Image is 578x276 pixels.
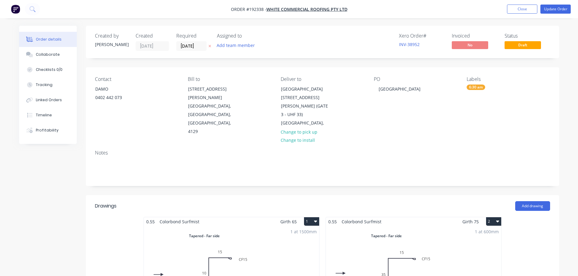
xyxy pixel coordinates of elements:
[157,217,202,226] span: Colorbond Surfmist
[339,217,384,226] span: Colorbond Surfmist
[467,85,485,90] div: 6:30 am
[452,33,497,39] div: Invoiced
[36,112,52,118] div: Timeline
[266,6,347,12] a: WHITE COMMERCIAL ROOFING PTY LTD
[277,136,318,144] button: Change to install
[144,217,157,226] span: 0.55
[486,217,501,226] button: 2
[19,123,77,138] button: Profitability
[304,217,319,226] button: 1
[462,217,479,226] span: Girth 75
[399,42,420,47] a: INV-38952
[95,93,146,102] div: 0402 442 073
[176,33,210,39] div: Required
[19,32,77,47] button: Order details
[19,62,77,77] button: Checklists 0/0
[19,47,77,62] button: Collaborate
[95,202,117,210] div: Drawings
[507,5,537,14] button: Close
[505,33,550,39] div: Status
[326,217,339,226] span: 0.55
[36,67,63,72] div: Checklists 0/0
[475,228,499,235] div: 1 at 600mm
[19,77,77,92] button: Tracking
[36,82,52,88] div: Tracking
[36,97,62,103] div: Linked Orders
[281,119,331,127] div: [GEOGRAPHIC_DATA],
[19,92,77,108] button: Linked Orders
[19,108,77,123] button: Timeline
[231,6,266,12] span: Order #192338 -
[11,5,20,14] img: Factory
[281,76,364,82] div: Deliver to
[277,128,320,136] button: Change to pick up
[188,76,271,82] div: Bill to
[281,85,331,119] div: [GEOGRAPHIC_DATA] [STREET_ADDRESS][PERSON_NAME] (GATE 3 - UHF 33)
[36,37,62,42] div: Order details
[90,85,151,104] div: DAMO0402 442 073
[515,201,550,211] button: Add drawing
[183,85,244,136] div: [STREET_ADDRESS][PERSON_NAME][GEOGRAPHIC_DATA], [GEOGRAPHIC_DATA], [GEOGRAPHIC_DATA], 4129
[374,85,425,93] div: [GEOGRAPHIC_DATA]
[95,76,178,82] div: Contact
[276,85,336,128] div: [GEOGRAPHIC_DATA] [STREET_ADDRESS][PERSON_NAME] (GATE 3 - UHF 33)[GEOGRAPHIC_DATA],
[399,33,444,39] div: Xero Order #
[95,33,128,39] div: Created by
[95,150,550,156] div: Notes
[280,217,297,226] span: Girth 65
[374,76,457,82] div: PO
[36,52,60,57] div: Collaborate
[36,128,59,133] div: Profitability
[188,85,238,102] div: [STREET_ADDRESS][PERSON_NAME]
[95,41,128,48] div: [PERSON_NAME]
[505,41,541,49] span: Draft
[217,41,258,49] button: Add team member
[188,102,238,136] div: [GEOGRAPHIC_DATA], [GEOGRAPHIC_DATA], [GEOGRAPHIC_DATA], 4129
[467,76,550,82] div: Labels
[217,33,278,39] div: Assigned to
[213,41,258,49] button: Add team member
[540,5,571,14] button: Update Order
[452,41,488,49] span: No
[290,228,317,235] div: 1 at 1500mm
[95,85,146,93] div: DAMO
[136,33,169,39] div: Created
